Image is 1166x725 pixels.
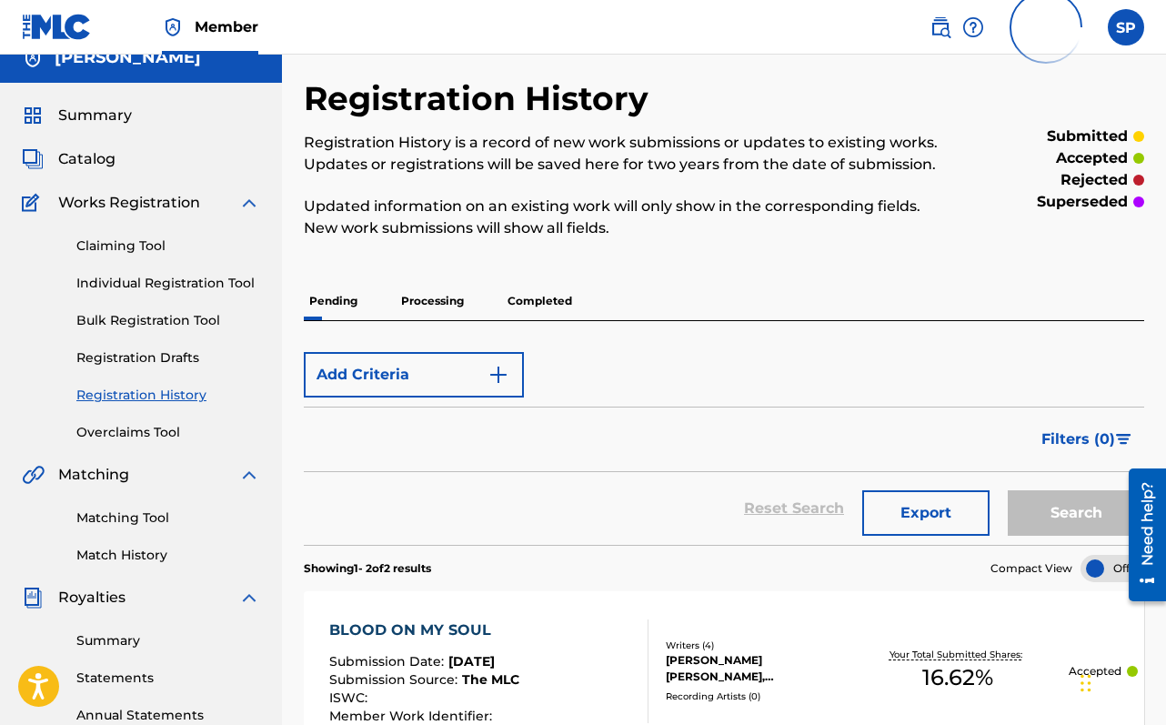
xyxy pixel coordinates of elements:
div: [PERSON_NAME] [PERSON_NAME], [PERSON_NAME], [PERSON_NAME], [PERSON_NAME] [666,652,848,685]
div: User Menu [1108,9,1144,45]
a: Claiming Tool [76,237,260,256]
button: Export [862,490,990,536]
img: Matching [22,464,45,486]
img: expand [238,587,260,609]
a: Bulk Registration Tool [76,311,260,330]
img: Royalties [22,587,44,609]
span: [DATE] [448,653,495,670]
p: Completed [502,282,578,320]
p: Updated information on an existing work will only show in the corresponding fields. New work subm... [304,196,950,239]
a: Public Search [930,9,951,45]
p: Your Total Submitted Shares: [890,648,1027,661]
a: CatalogCatalog [22,148,116,170]
iframe: Resource Center [1115,459,1166,609]
a: Match History [76,546,260,565]
img: MLC Logo [22,14,92,40]
span: Compact View [990,560,1072,577]
a: SummarySummary [22,105,132,126]
span: ISWC : [329,690,372,706]
span: Member [195,16,258,37]
span: Catalog [58,148,116,170]
span: Member Work Identifier : [329,708,497,724]
p: Showing 1 - 2 of 2 results [304,560,431,577]
a: Overclaims Tool [76,423,260,442]
a: Registration History [76,386,260,405]
a: Summary [76,631,260,650]
span: Royalties [58,587,126,609]
div: Writers ( 4 ) [666,639,848,652]
form: Search Form [304,343,1144,545]
button: Add Criteria [304,352,524,398]
a: Annual Statements [76,706,260,725]
span: Works Registration [58,192,200,214]
span: Submission Date : [329,653,448,670]
p: superseded [1037,191,1128,213]
p: Pending [304,282,363,320]
p: rejected [1060,169,1128,191]
img: Summary [22,105,44,126]
h5: Sebastian Picchioni [55,47,201,68]
a: Individual Registration Tool [76,274,260,293]
span: Matching [58,464,129,486]
img: help [962,16,984,38]
span: The MLC [462,671,519,688]
img: filter [1116,434,1131,445]
p: Processing [396,282,469,320]
a: Statements [76,669,260,688]
p: Accepted [1069,663,1121,680]
h2: Registration History [304,78,658,119]
a: Matching Tool [76,509,260,528]
button: Filters (0) [1030,417,1144,462]
div: Recording Artists ( 0 ) [666,690,848,703]
span: Submission Source : [329,671,462,688]
img: Accounts [22,47,44,69]
span: 16.62 % [922,661,993,694]
p: accepted [1056,147,1128,169]
img: search [930,16,951,38]
span: Summary [58,105,132,126]
img: Works Registration [22,192,45,214]
img: Catalog [22,148,44,170]
a: Registration Drafts [76,348,260,368]
span: Filters ( 0 ) [1041,428,1115,450]
img: Top Rightsholder [162,16,184,38]
img: 9d2ae6d4665cec9f34b9.svg [488,364,509,386]
p: submitted [1047,126,1128,147]
iframe: Chat Widget [1075,638,1166,725]
div: Drag [1081,656,1091,710]
p: Registration History is a record of new work submissions or updates to existing works. Updates or... [304,132,950,176]
img: expand [238,192,260,214]
img: expand [238,464,260,486]
div: BLOOD ON MY SOUL [329,619,519,641]
div: Help [962,9,984,45]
